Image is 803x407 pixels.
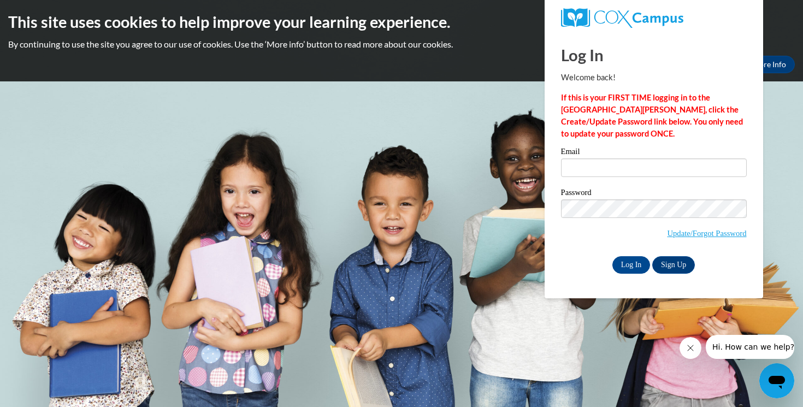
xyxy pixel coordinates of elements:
a: Sign Up [652,256,695,274]
iframe: Close message [680,337,701,359]
iframe: Message from company [706,335,794,359]
a: More Info [743,56,795,73]
h1: Log In [561,44,747,66]
label: Email [561,148,747,158]
a: COX Campus [561,8,747,28]
h2: This site uses cookies to help improve your learning experience. [8,11,795,33]
img: COX Campus [561,8,683,28]
p: Welcome back! [561,72,747,84]
a: Update/Forgot Password [667,229,746,238]
p: By continuing to use the site you agree to our use of cookies. Use the ‘More info’ button to read... [8,38,795,50]
strong: If this is your FIRST TIME logging in to the [GEOGRAPHIC_DATA][PERSON_NAME], click the Create/Upd... [561,93,743,138]
iframe: Button to launch messaging window [759,363,794,398]
input: Log In [612,256,651,274]
label: Password [561,188,747,199]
